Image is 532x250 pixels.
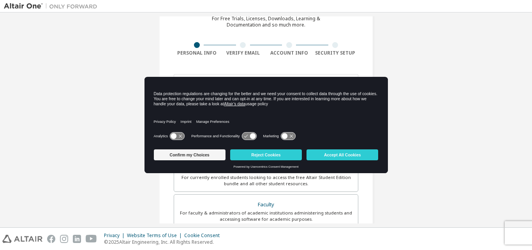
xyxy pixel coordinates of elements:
div: For currently enrolled students looking to access the free Altair Student Edition bundle and all ... [179,174,353,187]
div: Faculty [179,199,353,210]
div: Personal Info [174,50,220,56]
div: Account Info [266,50,312,56]
img: instagram.svg [60,235,68,243]
div: Privacy [104,232,127,239]
img: Altair One [4,2,101,10]
img: altair_logo.svg [2,235,42,243]
div: Cookie Consent [184,232,224,239]
div: Security Setup [312,50,359,56]
div: Website Terms of Use [127,232,184,239]
div: For Free Trials, Licenses, Downloads, Learning & Documentation and so much more. [212,16,320,28]
img: linkedin.svg [73,235,81,243]
div: Verify Email [220,50,266,56]
p: © 2025 Altair Engineering, Inc. All Rights Reserved. [104,239,224,245]
div: For faculty & administrators of academic institutions administering students and accessing softwa... [179,210,353,222]
img: youtube.svg [86,235,97,243]
img: facebook.svg [47,235,55,243]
